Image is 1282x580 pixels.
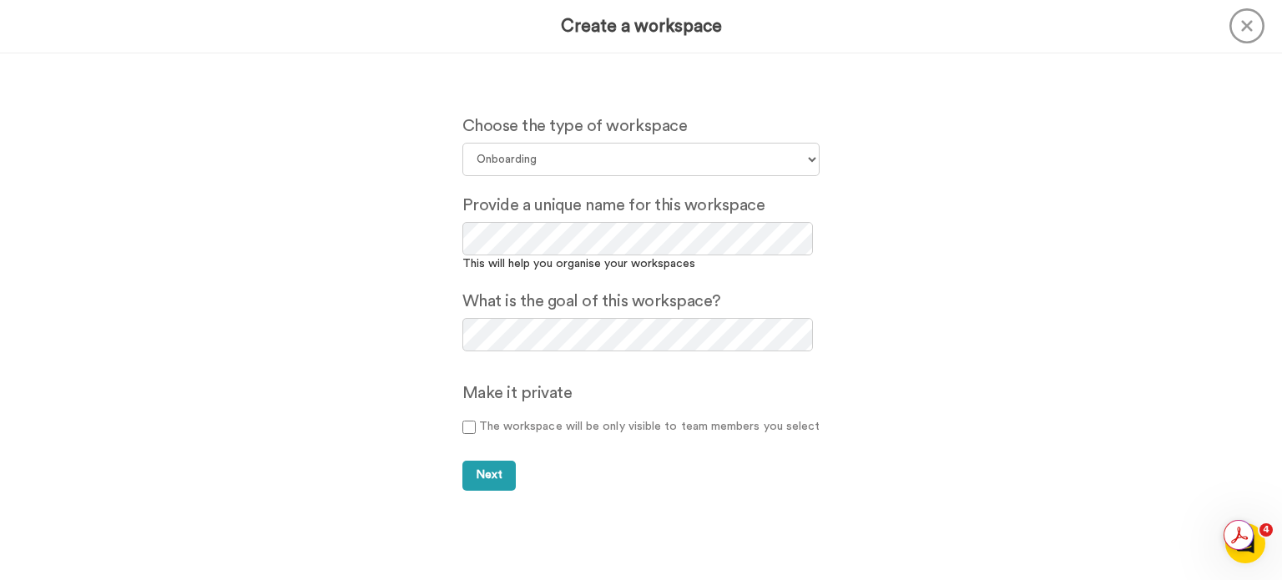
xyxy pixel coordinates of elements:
label: What is the goal of this workspace? [462,289,721,314]
h3: Create a workspace [561,17,722,36]
label: Provide a unique name for this workspace [462,193,765,218]
span: Next [476,469,502,481]
div: This will help you organise your workspaces [462,255,820,272]
input: The workspace will be only visible to team members you select [462,421,476,434]
label: The workspace will be only visible to team members you select [462,418,820,436]
button: Next [462,461,516,491]
label: Make it private [462,381,573,406]
label: Choose the type of workspace [462,113,688,139]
